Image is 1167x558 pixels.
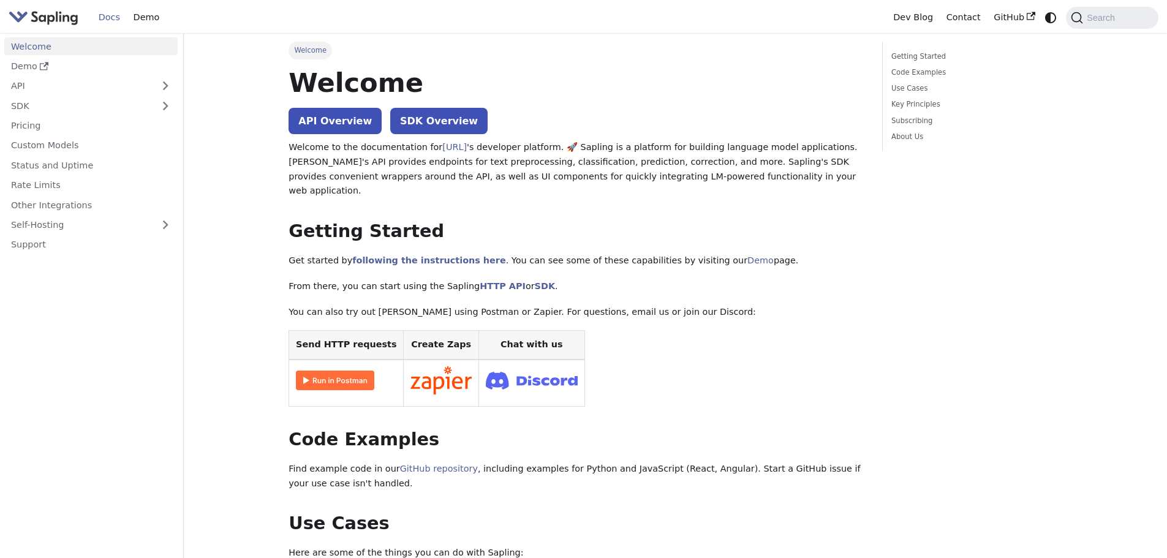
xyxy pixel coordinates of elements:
[535,281,555,291] a: SDK
[289,254,864,268] p: Get started by . You can see some of these capabilities by visiting our page.
[486,368,578,393] img: Join Discord
[891,115,1057,127] a: Subscribing
[4,97,153,115] a: SDK
[289,305,864,320] p: You can also try out [PERSON_NAME] using Postman or Zapier. For questions, email us or join our D...
[296,371,374,390] img: Run in Postman
[891,99,1057,110] a: Key Principles
[289,66,864,99] h1: Welcome
[352,255,505,265] a: following the instructions here
[1042,9,1060,26] button: Switch between dark and light mode (currently system mode)
[987,8,1041,27] a: GitHub
[4,216,178,234] a: Self-Hosting
[4,156,178,174] a: Status and Uptime
[289,513,864,535] h2: Use Cases
[289,108,382,134] a: API Overview
[4,236,178,254] a: Support
[289,42,864,59] nav: Breadcrumbs
[891,51,1057,62] a: Getting Started
[4,37,178,55] a: Welcome
[886,8,939,27] a: Dev Blog
[4,176,178,194] a: Rate Limits
[480,281,526,291] a: HTTP API
[153,77,178,95] button: Expand sidebar category 'API'
[891,67,1057,78] a: Code Examples
[289,462,864,491] p: Find example code in our , including examples for Python and JavaScript (React, Angular). Start a...
[4,58,178,75] a: Demo
[390,108,488,134] a: SDK Overview
[404,331,479,360] th: Create Zaps
[289,429,864,451] h2: Code Examples
[891,83,1057,94] a: Use Cases
[478,331,584,360] th: Chat with us
[4,196,178,214] a: Other Integrations
[400,464,478,473] a: GitHub repository
[153,97,178,115] button: Expand sidebar category 'SDK'
[410,366,472,394] img: Connect in Zapier
[289,140,864,198] p: Welcome to the documentation for 's developer platform. 🚀 Sapling is a platform for building lang...
[1066,7,1158,29] button: Search (Command+K)
[289,331,404,360] th: Send HTTP requests
[4,137,178,154] a: Custom Models
[4,77,153,95] a: API
[92,8,127,27] a: Docs
[442,142,467,152] a: [URL]
[1083,13,1122,23] span: Search
[289,221,864,243] h2: Getting Started
[289,42,332,59] span: Welcome
[127,8,166,27] a: Demo
[891,131,1057,143] a: About Us
[9,9,78,26] img: Sapling.ai
[4,117,178,135] a: Pricing
[9,9,83,26] a: Sapling.aiSapling.ai
[940,8,988,27] a: Contact
[289,279,864,294] p: From there, you can start using the Sapling or .
[747,255,774,265] a: Demo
